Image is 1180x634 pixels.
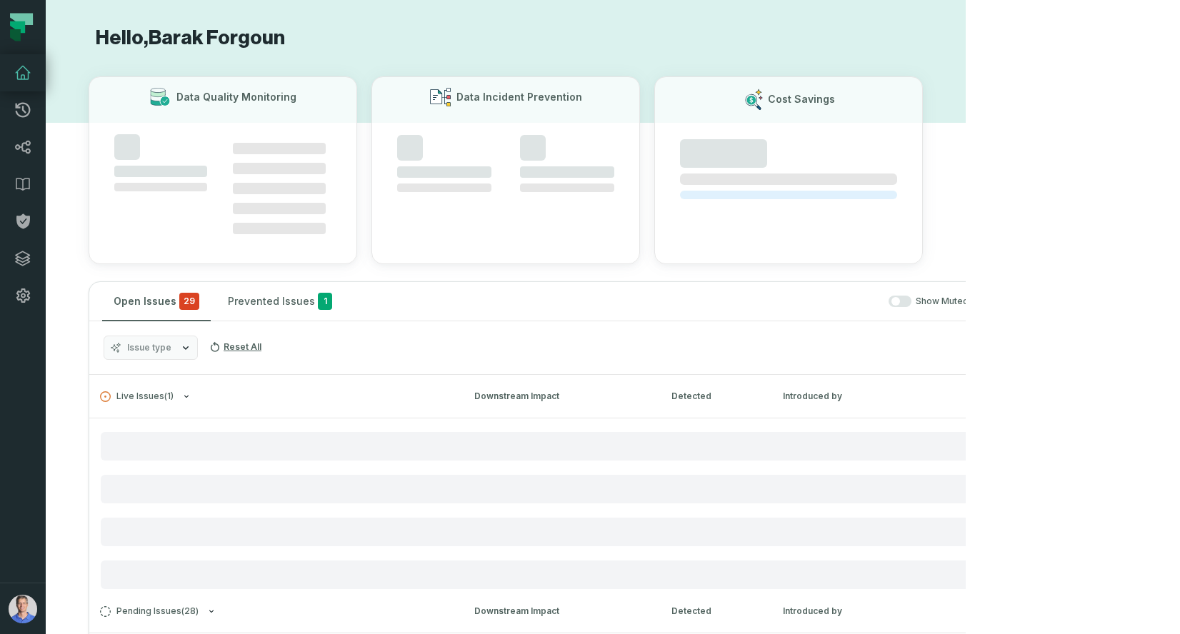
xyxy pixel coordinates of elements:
button: Reset All [204,336,267,358]
div: Detected [671,605,757,618]
button: Issue type [104,336,198,360]
h3: Data Incident Prevention [456,90,582,104]
button: Cost Savings [654,76,923,264]
span: Pending Issues ( 28 ) [100,606,199,617]
div: Introduced by [783,605,980,618]
button: Data Incident Prevention [371,76,640,264]
button: Data Quality Monitoring [89,76,357,264]
span: 1 [318,293,332,310]
div: Downstream Impact [474,605,646,618]
div: Downstream Impact [474,390,646,403]
div: Detected [671,390,757,403]
button: Pending Issues(28) [100,606,449,617]
h1: Hello, Barak Forgoun [89,26,923,51]
button: Open Issues [102,282,211,321]
button: Live Issues(1) [100,391,449,402]
div: Live Issues(1) [89,418,981,589]
div: Show Muted [349,296,969,308]
span: Live Issues ( 1 ) [100,391,174,402]
button: Prevented Issues [216,282,344,321]
div: Introduced by [783,390,980,403]
span: Issue type [127,342,171,353]
span: critical issues and errors combined [179,293,199,310]
h3: Cost Savings [768,92,835,106]
h3: Data Quality Monitoring [176,90,296,104]
img: avatar of Barak Forgoun [9,595,37,623]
